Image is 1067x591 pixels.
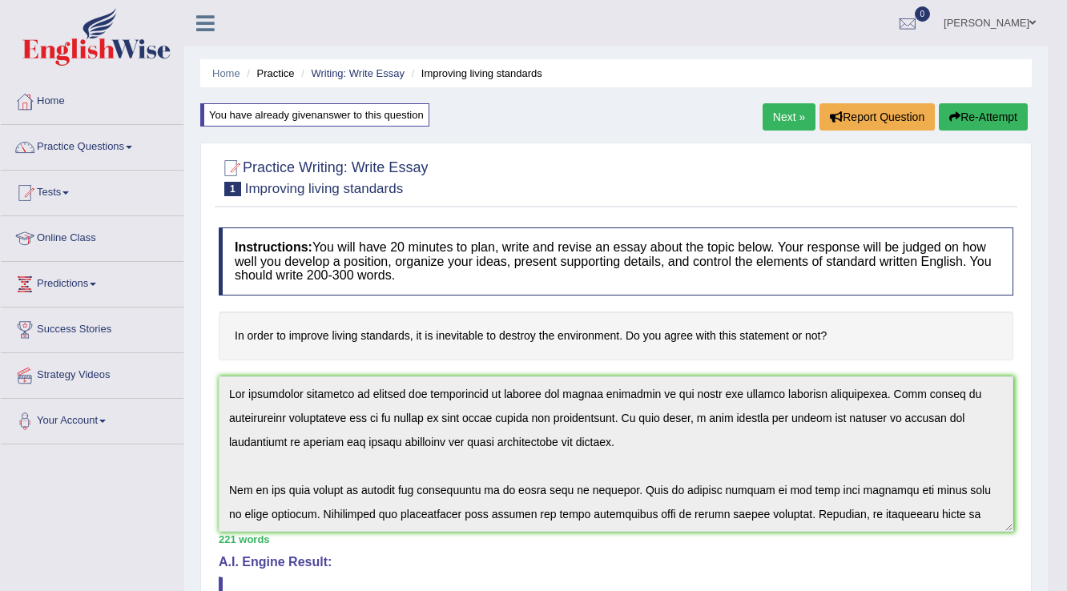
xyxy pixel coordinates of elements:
a: Strategy Videos [1,353,183,393]
a: Home [212,67,240,79]
b: Instructions: [235,240,312,254]
a: Predictions [1,262,183,302]
a: Home [1,79,183,119]
div: 221 words [219,532,1013,547]
h4: You will have 20 minutes to plan, write and revise an essay about the topic below. Your response ... [219,227,1013,295]
h4: In order to improve living standards, it is inevitable to destroy the environment. Do you agree w... [219,312,1013,360]
h4: A.I. Engine Result: [219,555,1013,569]
li: Improving living standards [408,66,542,81]
button: Report Question [819,103,935,131]
span: 0 [915,6,931,22]
a: Tests [1,171,183,211]
a: Online Class [1,216,183,256]
a: Next » [763,103,815,131]
a: Your Account [1,399,183,439]
a: Practice Questions [1,125,183,165]
div: You have already given answer to this question [200,103,429,127]
span: 1 [224,182,241,196]
small: Improving living standards [245,181,403,196]
a: Writing: Write Essay [311,67,405,79]
button: Re-Attempt [939,103,1028,131]
li: Practice [243,66,294,81]
h2: Practice Writing: Write Essay [219,156,428,196]
a: Success Stories [1,308,183,348]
